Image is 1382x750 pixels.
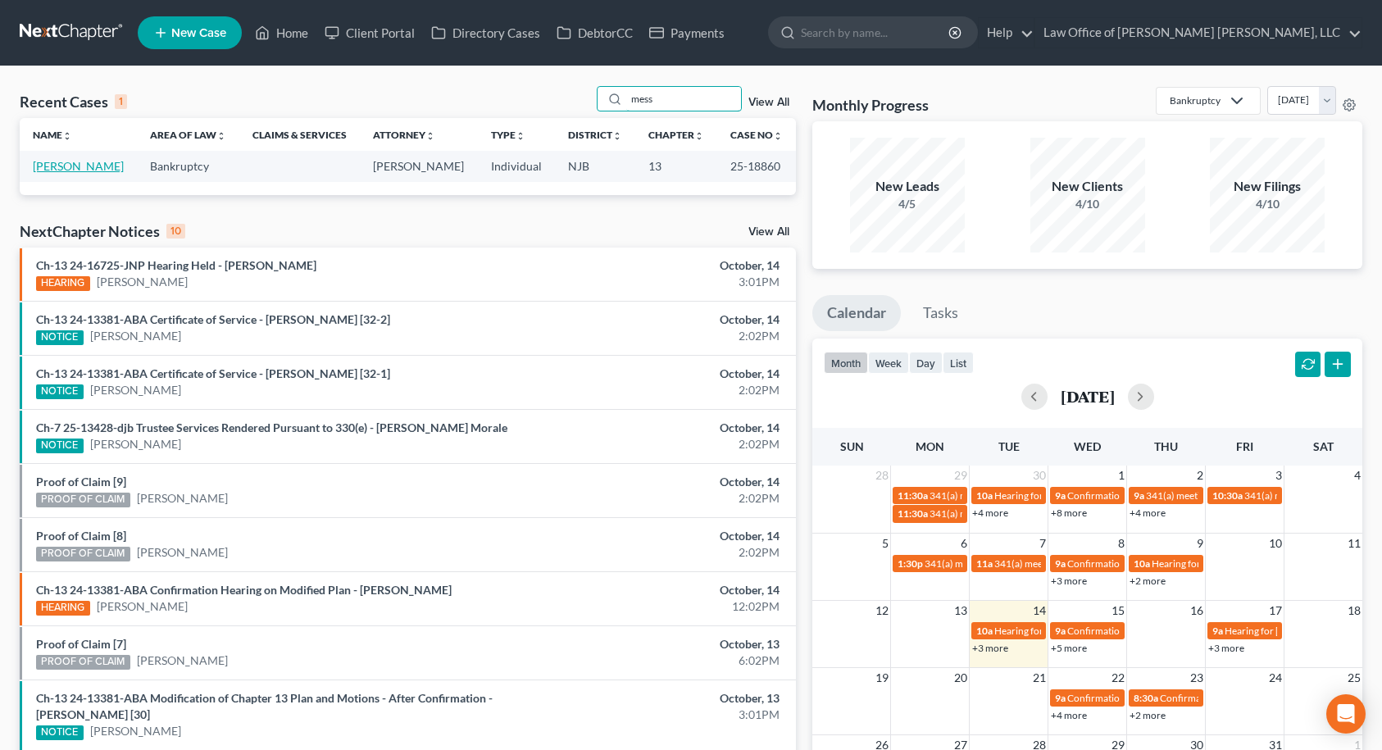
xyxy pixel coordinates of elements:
span: 10 [1267,534,1284,553]
a: [PERSON_NAME] [33,159,124,173]
div: NOTICE [36,725,84,740]
span: 9a [1055,625,1066,637]
a: Districtunfold_more [568,129,622,141]
span: 9a [1055,692,1066,704]
div: 1 [115,94,127,109]
span: Confirmation hearing for [PERSON_NAME] [1067,557,1253,570]
a: +2 more [1130,575,1166,587]
span: 10a [976,489,993,502]
span: 21 [1031,668,1048,688]
a: DebtorCC [548,18,641,48]
a: Proof of Claim [7] [36,637,126,651]
span: 17 [1267,601,1284,620]
div: NextChapter Notices [20,221,185,241]
a: Ch-13 24-16725-JNP Hearing Held - [PERSON_NAME] [36,258,316,272]
div: October, 13 [543,690,780,707]
i: unfold_more [612,131,622,141]
a: Ch-13 24-13381-ABA Certificate of Service - [PERSON_NAME] [32-1] [36,366,390,380]
div: 2:02PM [543,490,780,507]
span: 341(a) meeting for [PERSON_NAME] [930,507,1088,520]
a: Proof of Claim [9] [36,475,126,489]
a: Ch-13 24-13381-ABA Modification of Chapter 13 Plan and Motions - After Confirmation - [PERSON_NAM... [36,691,493,721]
div: 4/10 [1210,196,1325,212]
span: 12 [874,601,890,620]
div: October, 14 [543,528,780,544]
a: Home [247,18,316,48]
a: [PERSON_NAME] [90,723,181,739]
a: Ch-13 24-13381-ABA Confirmation Hearing on Modified Plan - [PERSON_NAME] [36,583,452,597]
span: 3 [1274,466,1284,485]
a: +3 more [972,642,1008,654]
span: 7 [1038,534,1048,553]
span: 11:30a [898,507,928,520]
div: 3:01PM [543,707,780,723]
span: Confirmation hearing for [PERSON_NAME] [1160,692,1346,704]
div: NOTICE [36,330,84,345]
div: 3:01PM [543,274,780,290]
span: Fri [1236,439,1253,453]
span: 23 [1189,668,1205,688]
span: Thu [1154,439,1178,453]
a: +8 more [1051,507,1087,519]
a: Law Office of [PERSON_NAME] [PERSON_NAME], LLC [1035,18,1362,48]
a: [PERSON_NAME] [97,274,188,290]
span: 9 [1195,534,1205,553]
span: 28 [874,466,890,485]
div: October, 14 [543,366,780,382]
a: Tasks [908,295,973,331]
button: month [824,352,868,374]
a: View All [748,226,789,238]
span: Hearing for [PERSON_NAME] [1225,625,1352,637]
a: View All [748,97,789,108]
div: October, 14 [543,582,780,598]
span: Hearing for [PERSON_NAME] [994,625,1122,637]
span: 11a [976,557,993,570]
th: Claims & Services [239,118,360,151]
i: unfold_more [216,131,226,141]
span: 9a [1055,557,1066,570]
span: New Case [171,27,226,39]
span: 16 [1189,601,1205,620]
div: 2:02PM [543,382,780,398]
div: Bankruptcy [1170,93,1221,107]
a: [PERSON_NAME] [90,382,181,398]
a: +2 more [1130,709,1166,721]
div: Recent Cases [20,92,127,111]
i: unfold_more [773,131,783,141]
span: 22 [1110,668,1126,688]
div: 10 [166,224,185,239]
span: 15 [1110,601,1126,620]
div: 2:02PM [543,544,780,561]
div: Open Intercom Messenger [1326,694,1366,734]
div: New Clients [1030,177,1145,196]
div: New Filings [1210,177,1325,196]
span: Tue [998,439,1020,453]
div: October, 14 [543,311,780,328]
span: Hearing for [PERSON_NAME] [994,489,1122,502]
div: 4/10 [1030,196,1145,212]
a: +5 more [1051,642,1087,654]
span: 13 [952,601,969,620]
span: 20 [952,668,969,688]
a: [PERSON_NAME] [137,544,228,561]
span: 10a [1134,557,1150,570]
span: 9a [1055,489,1066,502]
span: 341(a) meeting for [PERSON_NAME] [925,557,1083,570]
span: 341(a) meeting for [PERSON_NAME] [994,557,1152,570]
span: 8:30a [1134,692,1158,704]
span: Confirmation hearing for [PERSON_NAME] [1067,489,1253,502]
div: PROOF OF CLAIM [36,547,130,561]
span: Mon [916,439,944,453]
span: 25 [1346,668,1362,688]
td: 13 [635,151,717,181]
span: 10:30a [1212,489,1243,502]
div: HEARING [36,601,90,616]
td: Individual [478,151,555,181]
span: 10a [976,625,993,637]
a: Ch-7 25-13428-djb Trustee Services Rendered Pursuant to 330(e) - [PERSON_NAME] Morale [36,420,507,434]
a: Area of Lawunfold_more [150,129,226,141]
button: week [868,352,909,374]
a: Payments [641,18,733,48]
td: NJB [555,151,635,181]
span: Hearing for [PERSON_NAME] [1152,557,1280,570]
